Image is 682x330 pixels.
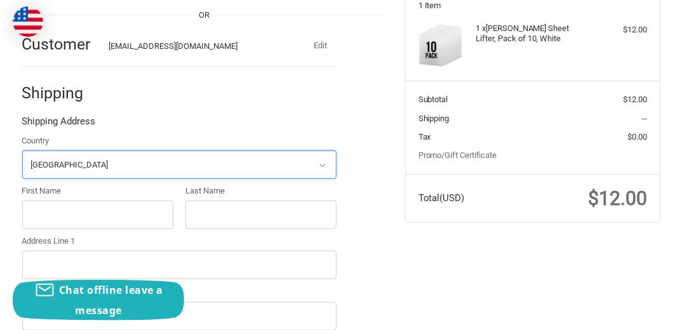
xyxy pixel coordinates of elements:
[22,135,337,147] label: Country
[304,37,337,55] button: Edit
[109,40,279,53] div: [EMAIL_ADDRESS][DOMAIN_NAME]
[22,235,337,247] label: Address Line 1
[13,280,184,320] button: Chat offline leave a message
[418,114,450,123] span: Shipping
[22,34,97,54] h2: Customer
[192,9,216,22] span: OR
[642,114,647,123] span: --
[59,283,163,317] span: Chat offline leave a message
[185,185,337,197] label: Last Name
[476,23,587,44] h4: 1 x [PERSON_NAME] Sheet Lifter, Pack of 10, White
[590,23,647,36] div: $12.00
[588,187,647,209] span: $12.00
[418,95,448,104] span: Subtotal
[418,132,431,142] span: Tax
[418,150,497,160] a: Promo/Gift Certificate
[418,1,647,11] h3: 1 Item
[13,6,43,37] img: duty and tax information for United States
[22,114,96,135] legend: Shipping Address
[22,185,173,197] label: First Name
[627,132,647,142] span: $0.00
[22,83,97,103] h2: Shipping
[623,95,647,104] span: $12.00
[418,192,465,204] span: Total (USD)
